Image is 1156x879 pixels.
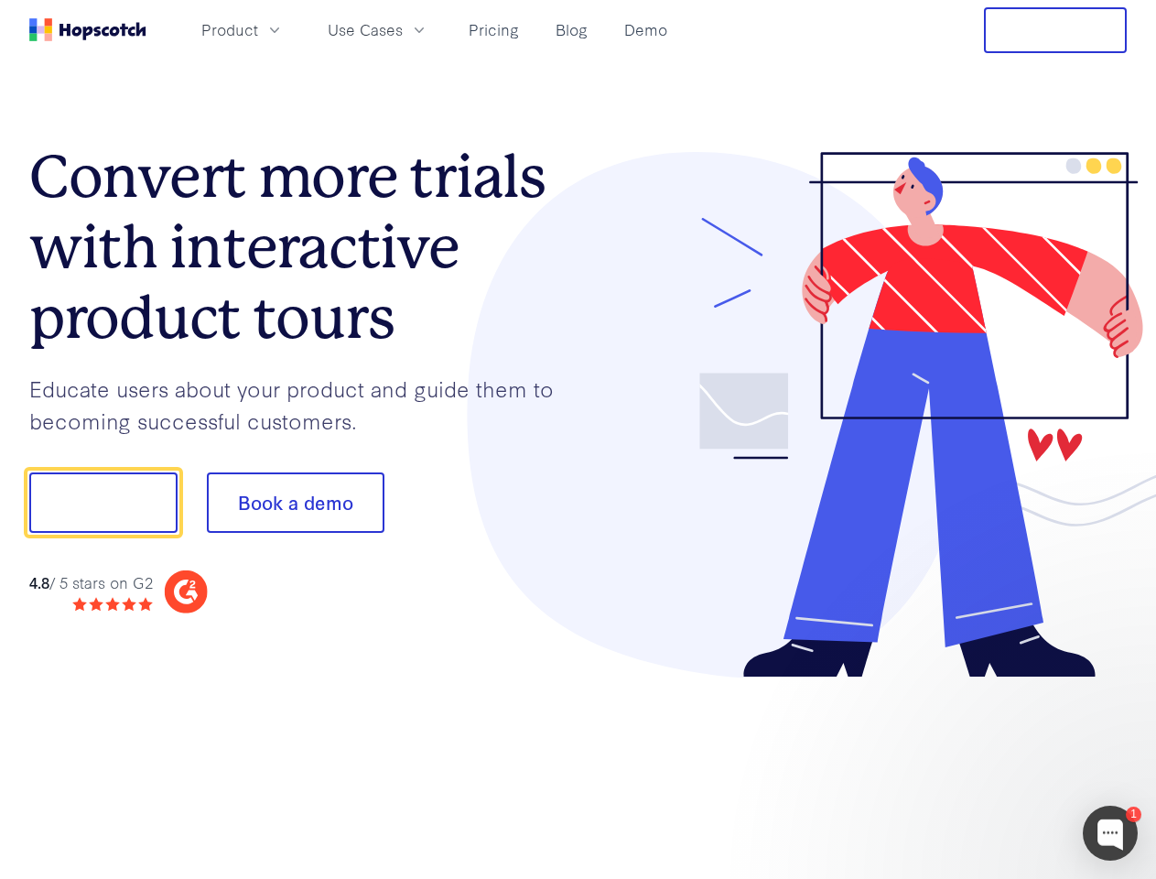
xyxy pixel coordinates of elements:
div: / 5 stars on G2 [29,571,153,594]
h1: Convert more trials with interactive product tours [29,142,578,353]
a: Demo [617,15,675,45]
button: Free Trial [984,7,1127,53]
button: Product [190,15,295,45]
button: Show me! [29,472,178,533]
strong: 4.8 [29,571,49,592]
a: Pricing [461,15,526,45]
button: Book a demo [207,472,384,533]
a: Blog [548,15,595,45]
button: Use Cases [317,15,439,45]
a: Home [29,18,146,41]
div: 1 [1126,807,1141,822]
p: Educate users about your product and guide them to becoming successful customers. [29,373,578,436]
span: Use Cases [328,18,403,41]
span: Product [201,18,258,41]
